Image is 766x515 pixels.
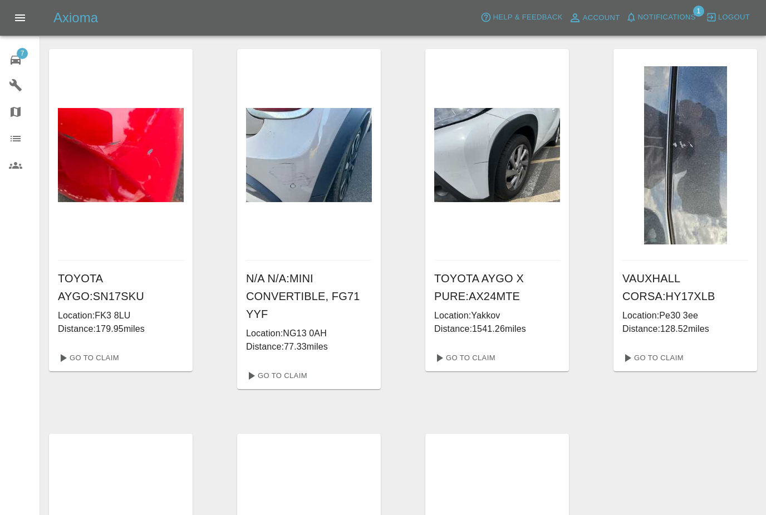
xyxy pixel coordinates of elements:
[430,349,498,367] a: Go To Claim
[583,12,620,24] span: Account
[703,9,753,26] button: Logout
[622,269,748,305] h6: VAUXHALL CORSA : HY17XLB
[242,367,310,385] a: Go To Claim
[693,6,704,17] span: 1
[58,322,184,336] p: Distance: 179.95 miles
[478,9,565,26] button: Help & Feedback
[623,9,699,26] button: Notifications
[718,11,750,24] span: Logout
[622,322,748,336] p: Distance: 128.52 miles
[622,309,748,322] p: Location: Pe30 3ee
[434,269,560,305] h6: TOYOTA AYGO X PURE : AX24MTE
[58,309,184,322] p: Location: FK3 8LU
[17,48,28,59] span: 7
[53,9,98,27] h5: Axioma
[7,4,33,31] button: Open drawer
[434,322,560,336] p: Distance: 1541.26 miles
[246,269,372,323] h6: N/A N/A : MINI CONVERTIBLE, FG71 YYF
[618,349,686,367] a: Go To Claim
[246,327,372,340] p: Location: NG13 0AH
[58,269,184,305] h6: TOYOTA AYGO : SN17SKU
[566,9,623,27] a: Account
[638,11,696,24] span: Notifications
[53,349,122,367] a: Go To Claim
[434,309,560,322] p: Location: Yakkov
[246,340,372,354] p: Distance: 77.33 miles
[493,11,562,24] span: Help & Feedback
